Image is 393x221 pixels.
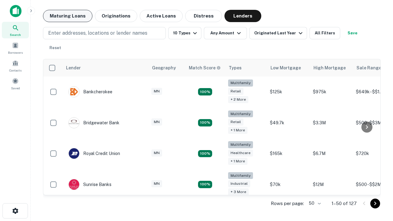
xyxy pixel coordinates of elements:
[69,148,79,159] img: picture
[228,79,253,87] div: Multifamily
[68,148,120,159] div: Royal Credit Union
[189,64,221,71] div: Capitalize uses an advanced AI algorithm to match your search with the best lender. The match sco...
[228,88,243,95] div: Retail
[95,10,137,22] button: Originations
[228,149,253,157] div: Healthcare
[43,27,166,39] button: Enter addresses, locations or lender names
[69,118,79,128] img: picture
[151,149,162,157] div: MN
[228,141,253,148] div: Multifamily
[310,107,353,138] td: $3.3M
[225,59,267,76] th: Types
[198,181,212,188] div: Matching Properties: 27, hasApolloMatch: undefined
[309,27,340,39] button: All Filters
[68,86,112,97] div: Bankcherokee
[332,200,357,207] p: 1–50 of 127
[9,68,21,73] span: Contacts
[313,64,346,72] div: High Mortgage
[254,29,304,37] div: Originated Last Year
[249,27,307,39] button: Originated Last Year
[267,59,310,76] th: Low Mortgage
[198,119,212,126] div: Matching Properties: 25, hasApolloMatch: undefined
[343,27,362,39] button: Save your search to get updates of matches that match your search criteria.
[228,96,248,103] div: + 2 more
[68,179,111,190] div: Sunrise Banks
[228,110,253,118] div: Multifamily
[2,40,29,56] a: Borrowers
[310,59,353,76] th: High Mortgage
[310,138,353,169] td: $6.7M
[189,64,220,71] h6: Match Score
[2,57,29,74] a: Contacts
[151,180,162,187] div: MN
[267,138,310,169] td: $165k
[310,76,353,107] td: $975k
[68,117,119,128] div: Bridgewater Bank
[10,5,21,17] img: capitalize-icon.png
[151,118,162,126] div: MN
[271,200,304,207] p: Rows per page:
[48,29,147,37] p: Enter addresses, locations or lender names
[306,199,322,208] div: 50
[66,64,81,72] div: Lender
[198,150,212,157] div: Matching Properties: 18, hasApolloMatch: undefined
[10,32,21,37] span: Search
[198,88,212,95] div: Matching Properties: 27, hasApolloMatch: undefined
[168,27,201,39] button: 10 Types
[228,118,243,126] div: Retail
[224,10,261,22] button: Lenders
[185,59,225,76] th: Capitalize uses an advanced AI algorithm to match your search with the best lender. The match sco...
[11,86,20,91] span: Saved
[2,22,29,38] a: Search
[2,75,29,92] a: Saved
[362,172,393,201] iframe: Chat Widget
[62,59,148,76] th: Lender
[228,172,253,179] div: Multifamily
[228,127,247,134] div: + 1 more
[267,76,310,107] td: $125k
[45,42,65,54] button: Reset
[140,10,183,22] button: Active Loans
[228,180,250,187] div: Industrial
[370,199,380,208] button: Go to next page
[267,107,310,138] td: $49.7k
[229,64,242,72] div: Types
[228,158,247,165] div: + 1 more
[310,169,353,200] td: $12M
[8,50,23,55] span: Borrowers
[152,64,176,72] div: Geography
[270,64,301,72] div: Low Mortgage
[228,188,249,196] div: + 3 more
[148,59,185,76] th: Geography
[151,88,162,95] div: MN
[69,179,79,190] img: picture
[43,10,92,22] button: Maturing Loans
[185,10,222,22] button: Distress
[356,64,381,72] div: Sale Range
[69,87,79,97] img: picture
[267,169,310,200] td: $70k
[204,27,247,39] button: Any Amount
